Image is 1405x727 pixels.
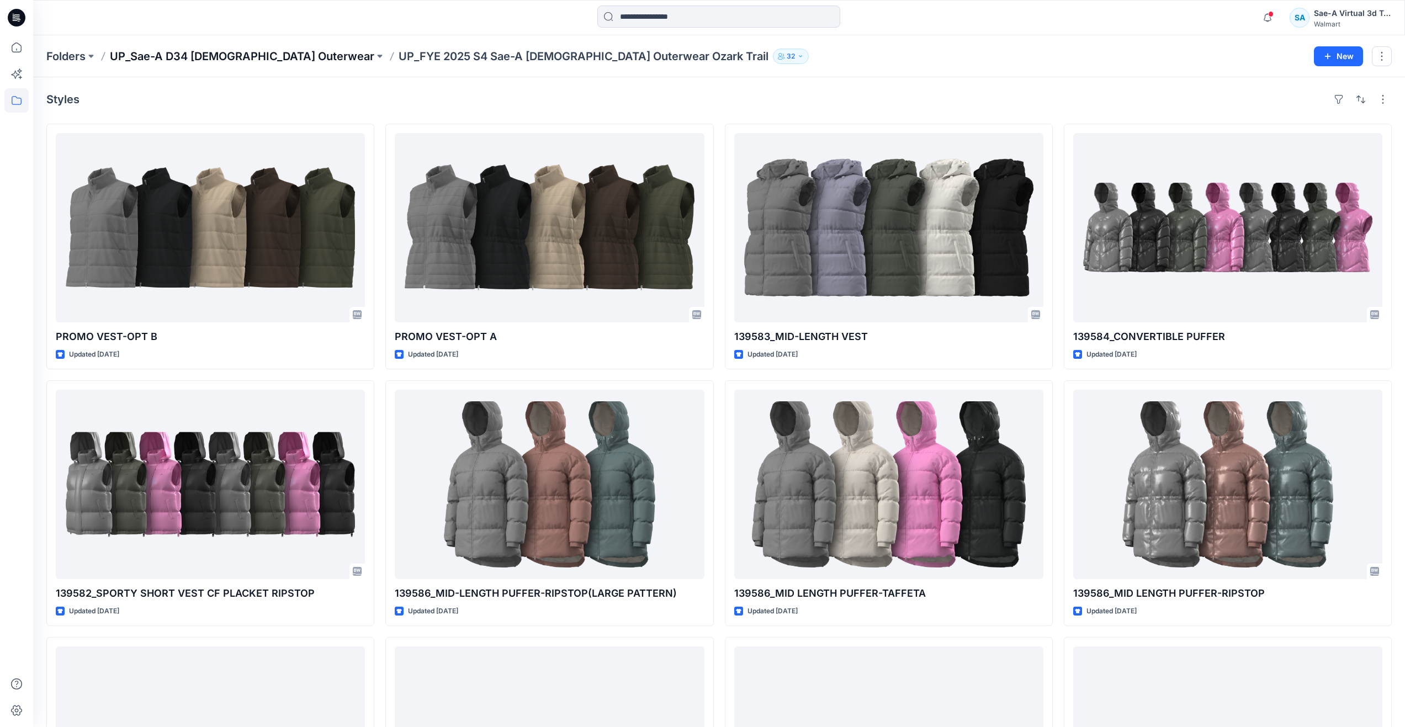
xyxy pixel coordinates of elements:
p: 32 [787,50,795,62]
button: 32 [773,49,809,64]
div: Walmart [1314,20,1391,28]
p: Updated [DATE] [747,606,798,617]
p: 139586_MID-LENGTH PUFFER-RIPSTOP(LARGE PATTERN) [395,586,704,601]
p: PROMO VEST-OPT B [56,329,365,344]
a: PROMO VEST-OPT A [395,133,704,322]
p: Updated [DATE] [408,606,458,617]
a: 139586_MID LENGTH PUFFER-RIPSTOP [1073,390,1382,579]
p: Updated [DATE] [408,349,458,360]
a: 139586_MID LENGTH PUFFER-TAFFETA [734,390,1043,579]
p: 139583_MID-LENGTH VEST [734,329,1043,344]
p: Updated [DATE] [747,349,798,360]
p: 139586_MID LENGTH PUFFER-TAFFETA [734,586,1043,601]
a: Folders [46,49,86,64]
button: New [1314,46,1363,66]
p: Updated [DATE] [1086,606,1137,617]
p: PROMO VEST-OPT A [395,329,704,344]
p: Updated [DATE] [69,349,119,360]
div: Sae-A Virtual 3d Team [1314,7,1391,20]
h4: Styles [46,93,79,106]
a: PROMO VEST-OPT B [56,133,365,322]
a: 139583_MID-LENGTH VEST [734,133,1043,322]
p: UP_FYE 2025 S4 Sae-A [DEMOGRAPHIC_DATA] Outerwear Ozark Trail [399,49,768,64]
a: 139582_SPORTY SHORT VEST CF PLACKET RIPSTOP [56,390,365,579]
div: SA [1290,8,1309,28]
p: Updated [DATE] [69,606,119,617]
p: 139584_CONVERTIBLE PUFFER [1073,329,1382,344]
a: 139584_CONVERTIBLE PUFFER [1073,133,1382,322]
a: 139586_MID-LENGTH PUFFER-RIPSTOP(LARGE PATTERN) [395,390,704,579]
p: 139586_MID LENGTH PUFFER-RIPSTOP [1073,586,1382,601]
a: UP_Sae-A D34 [DEMOGRAPHIC_DATA] Outerwear [110,49,374,64]
p: 139582_SPORTY SHORT VEST CF PLACKET RIPSTOP [56,586,365,601]
p: Updated [DATE] [1086,349,1137,360]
